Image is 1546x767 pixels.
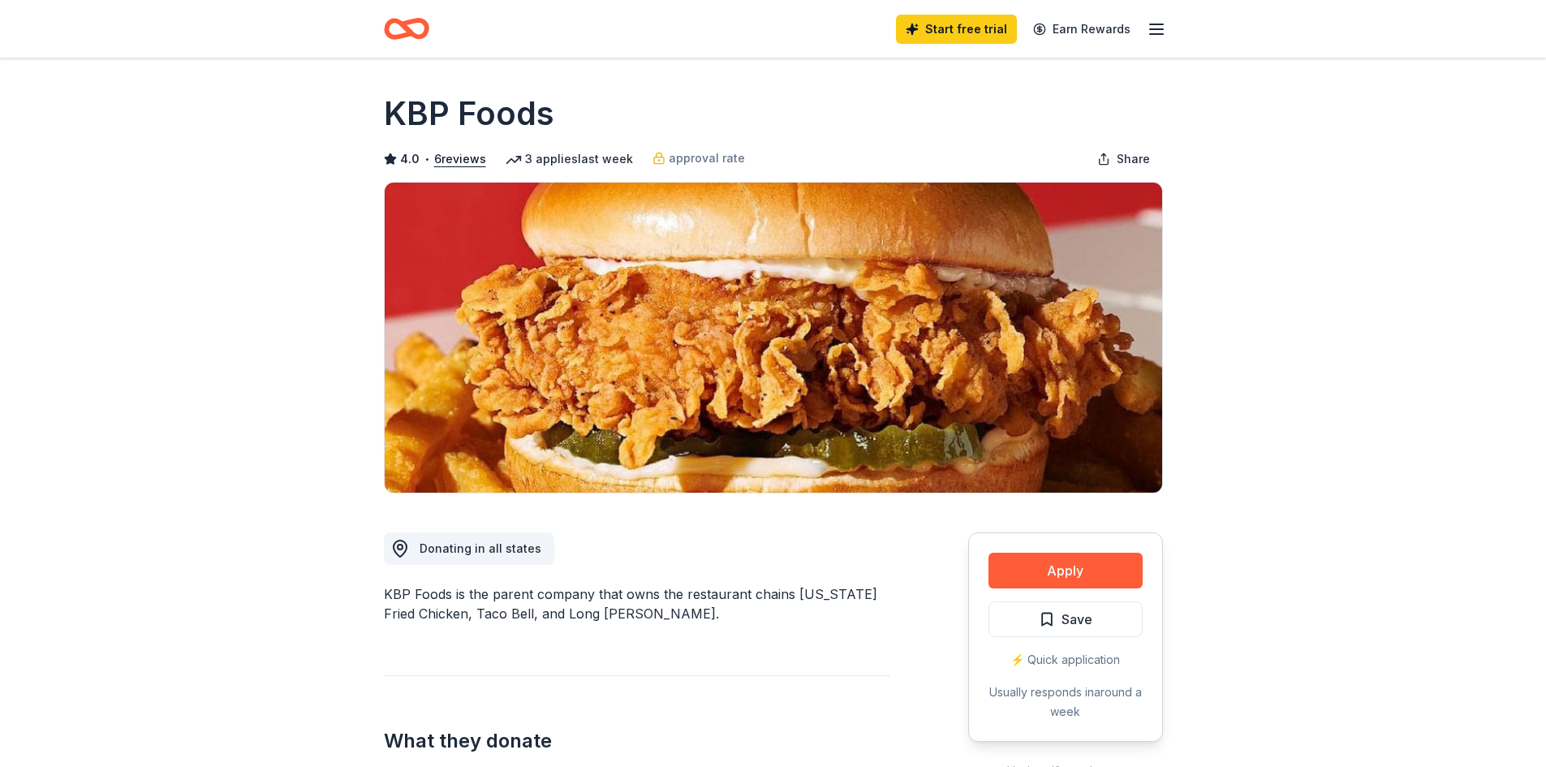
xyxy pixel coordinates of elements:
span: 4.0 [400,149,420,169]
span: • [424,153,429,166]
div: Usually responds in around a week [988,683,1143,722]
a: Start free trial [896,15,1017,44]
div: ⚡️ Quick application [988,650,1143,670]
span: Save [1062,609,1092,630]
span: Donating in all states [420,541,541,555]
button: 6reviews [434,149,486,169]
a: approval rate [652,149,745,168]
h1: KBP Foods [384,91,554,136]
a: Earn Rewards [1023,15,1140,44]
img: Image for KBP Foods [385,183,1162,493]
span: approval rate [669,149,745,168]
button: Save [988,601,1143,637]
h2: What they donate [384,728,890,754]
button: Share [1084,143,1163,175]
div: KBP Foods is the parent company that owns the restaurant chains [US_STATE] Fried Chicken, Taco Be... [384,584,890,623]
button: Apply [988,553,1143,588]
span: Share [1117,149,1150,169]
div: 3 applies last week [506,149,633,169]
a: Home [384,10,429,48]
